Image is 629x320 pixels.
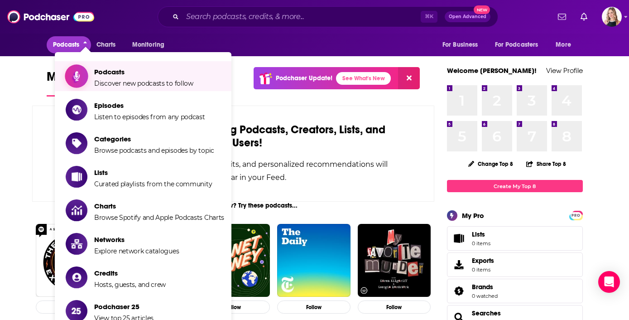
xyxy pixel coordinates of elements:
[94,302,154,311] span: Podchaser 25
[526,155,567,173] button: Share Top 8
[472,240,490,247] span: 0 items
[602,7,622,27] img: User Profile
[277,224,351,297] img: The Daily
[450,232,468,245] span: Lists
[96,39,116,51] span: Charts
[447,226,583,251] a: Lists
[158,6,498,27] div: Search podcasts, credits, & more...
[94,79,193,87] span: Discover new podcasts to follow
[445,11,490,22] button: Open AdvancedNew
[571,212,581,219] span: PRO
[602,7,622,27] span: Logged in as Ilana.Dvir
[358,224,431,297] img: My Favorite Murder with Karen Kilgariff and Georgia Hardstark
[94,213,224,222] span: Browse Spotify and Apple Podcasts Charts
[94,235,179,244] span: Networks
[472,293,498,299] a: 0 watched
[571,212,581,218] a: PRO
[94,269,166,277] span: Credits
[94,247,179,255] span: Explore network catalogues
[132,39,164,51] span: Monitoring
[276,74,332,82] p: Podchaser Update!
[450,258,468,271] span: Exports
[472,309,501,317] a: Searches
[94,180,212,188] span: Curated playlists from the community
[447,252,583,277] a: Exports
[602,7,622,27] button: Show profile menu
[598,271,620,293] div: Open Intercom Messenger
[472,230,485,238] span: Lists
[7,8,94,25] img: Podchaser - Follow, Share and Rate Podcasts
[47,69,95,90] span: My Feed
[182,10,421,24] input: Search podcasts, credits, & more...
[472,257,494,265] span: Exports
[94,135,214,143] span: Categories
[94,146,214,155] span: Browse podcasts and episodes by topic
[462,211,484,220] div: My Pro
[489,36,552,53] button: open menu
[474,5,490,14] span: New
[472,267,494,273] span: 0 items
[358,301,431,314] button: Follow
[450,285,468,297] a: Brands
[53,39,80,51] span: Podcasts
[94,281,166,289] span: Hosts, guests, and crew
[442,39,478,51] span: For Business
[554,9,570,24] a: Show notifications dropdown
[36,301,109,314] button: Follow
[47,69,95,97] a: My Feed
[47,36,91,53] button: close menu
[447,66,537,75] a: Welcome [PERSON_NAME]!
[94,168,212,177] span: Lists
[472,283,493,291] span: Brands
[94,101,205,110] span: Episodes
[463,158,519,170] button: Change Top 8
[94,113,205,121] span: Listen to episodes from any podcast
[94,68,193,76] span: Podcasts
[447,180,583,192] a: Create My Top 8
[577,9,591,24] a: Show notifications dropdown
[447,279,583,303] span: Brands
[94,202,224,210] span: Charts
[495,39,538,51] span: For Podcasters
[91,36,121,53] a: Charts
[449,15,486,19] span: Open Advanced
[277,301,351,314] button: Follow
[436,36,490,53] button: open menu
[546,66,583,75] a: View Profile
[32,202,435,209] div: Not sure who to follow? Try these podcasts...
[549,36,582,53] button: open menu
[472,283,498,291] a: Brands
[36,224,109,297] img: The Joe Rogan Experience
[472,230,490,238] span: Lists
[556,39,571,51] span: More
[421,11,437,23] span: ⌘ K
[336,72,391,85] a: See What's New
[126,36,176,53] button: open menu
